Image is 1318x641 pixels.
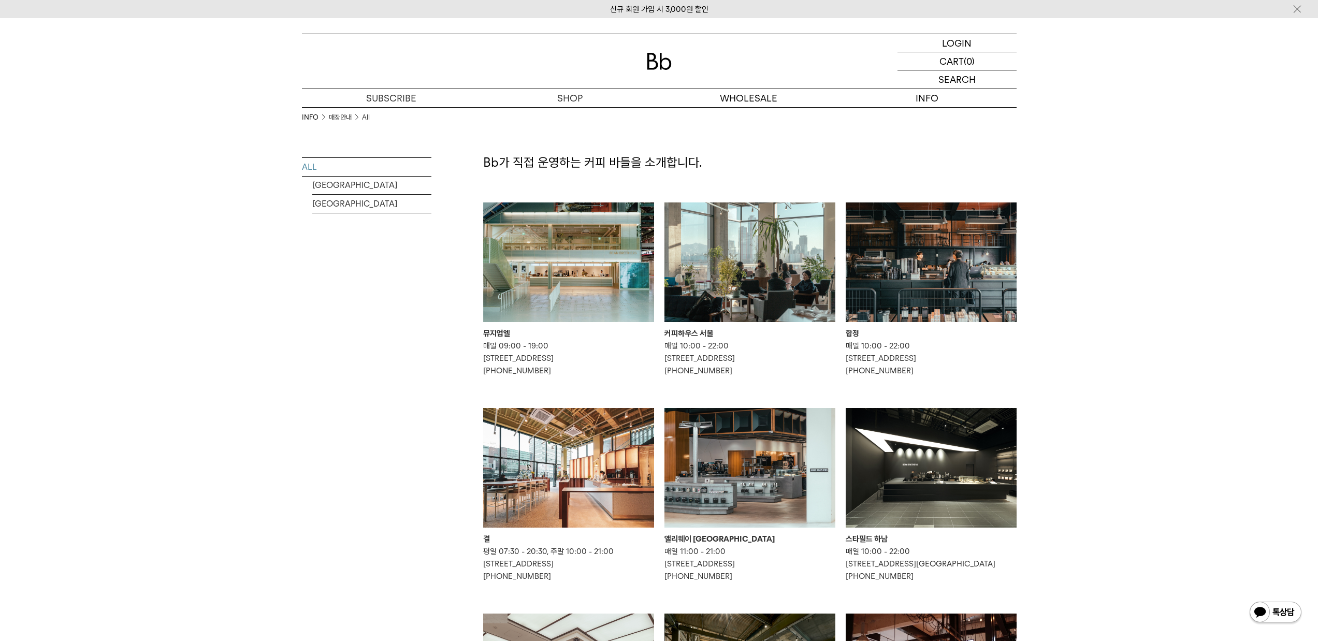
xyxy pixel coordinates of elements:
[664,340,835,377] p: 매일 10:00 - 22:00 [STREET_ADDRESS] [PHONE_NUMBER]
[302,112,329,123] li: INFO
[664,327,835,340] div: 커피하우스 서울
[312,195,431,213] a: [GEOGRAPHIC_DATA]
[897,34,1017,52] a: LOGIN
[647,53,672,70] img: 로고
[838,89,1017,107] p: INFO
[483,408,654,582] a: 결 결 평일 07:30 - 20:30, 주말 10:00 - 21:00[STREET_ADDRESS][PHONE_NUMBER]
[302,158,431,176] a: ALL
[483,154,1017,171] p: Bb가 직접 운영하는 커피 바들을 소개합니다.
[846,408,1017,528] img: 스타필드 하남
[897,52,1017,70] a: CART (0)
[312,176,431,194] a: [GEOGRAPHIC_DATA]
[659,89,838,107] p: WHOLESALE
[664,202,835,377] a: 커피하우스 서울 커피하우스 서울 매일 10:00 - 22:00[STREET_ADDRESS][PHONE_NUMBER]
[664,408,835,582] a: 앨리웨이 인천 앨리웨이 [GEOGRAPHIC_DATA] 매일 11:00 - 21:00[STREET_ADDRESS][PHONE_NUMBER]
[610,5,708,14] a: 신규 회원 가입 시 3,000원 할인
[483,340,654,377] p: 매일 09:00 - 19:00 [STREET_ADDRESS] [PHONE_NUMBER]
[846,202,1017,322] img: 합정
[664,408,835,528] img: 앨리웨이 인천
[483,202,654,377] a: 뮤지엄엘 뮤지엄엘 매일 09:00 - 19:00[STREET_ADDRESS][PHONE_NUMBER]
[938,70,976,89] p: SEARCH
[481,89,659,107] a: SHOP
[939,52,964,70] p: CART
[483,408,654,528] img: 결
[846,545,1017,582] p: 매일 10:00 - 22:00 [STREET_ADDRESS][GEOGRAPHIC_DATA] [PHONE_NUMBER]
[846,340,1017,377] p: 매일 10:00 - 22:00 [STREET_ADDRESS] [PHONE_NUMBER]
[329,112,352,123] a: 매장안내
[483,202,654,322] img: 뮤지엄엘
[846,533,1017,545] div: 스타필드 하남
[483,533,654,545] div: 결
[964,52,975,70] p: (0)
[846,327,1017,340] div: 합정
[846,408,1017,582] a: 스타필드 하남 스타필드 하남 매일 10:00 - 22:00[STREET_ADDRESS][GEOGRAPHIC_DATA][PHONE_NUMBER]
[302,89,481,107] a: SUBSCRIBE
[483,327,654,340] div: 뮤지엄엘
[1249,601,1302,625] img: 카카오톡 채널 1:1 채팅 버튼
[846,202,1017,377] a: 합정 합정 매일 10:00 - 22:00[STREET_ADDRESS][PHONE_NUMBER]
[483,545,654,582] p: 평일 07:30 - 20:30, 주말 10:00 - 21:00 [STREET_ADDRESS] [PHONE_NUMBER]
[664,533,835,545] div: 앨리웨이 [GEOGRAPHIC_DATA]
[362,112,370,123] a: All
[664,545,835,582] p: 매일 11:00 - 21:00 [STREET_ADDRESS] [PHONE_NUMBER]
[942,34,972,52] p: LOGIN
[664,202,835,322] img: 커피하우스 서울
